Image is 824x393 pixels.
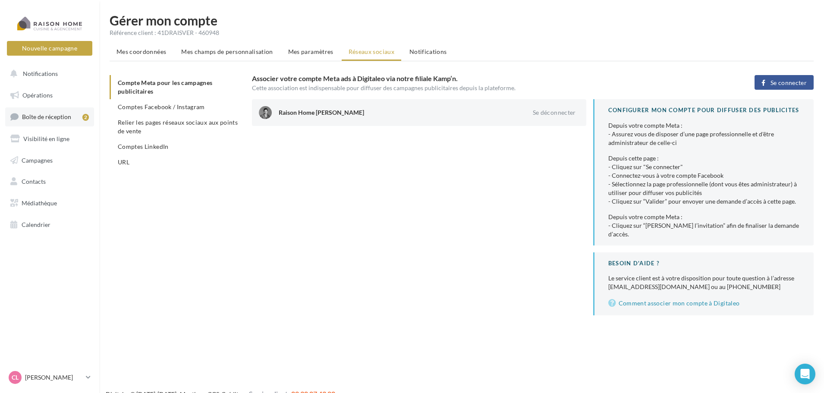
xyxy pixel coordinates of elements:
a: Calendrier [5,216,94,234]
span: Se connecter [771,79,807,86]
div: Depuis cette page : - Cliquez sur "Se connecter" - Connectez-vous à votre compte Facebook - Sélec... [608,154,800,206]
span: Mes champs de personnalisation [181,48,273,55]
span: Comptes Facebook / Instagram [118,103,205,110]
span: Mes paramètres [288,48,333,55]
p: [PERSON_NAME] [25,373,82,382]
span: Notifications [409,48,447,55]
div: Raison Home [PERSON_NAME] [279,108,510,117]
a: Opérations [5,86,94,104]
span: CL [12,373,19,382]
a: Comment associer mon compte à Digitaleo [608,298,800,308]
span: Campagnes [22,156,53,163]
h3: Associer votre compte Meta ads à Digitaleo via notre filiale Kamp’n. [252,75,700,82]
span: Notifications [23,70,58,77]
div: BESOIN D'AIDE ? [608,259,800,267]
button: Se connecter [755,75,814,90]
span: Relier les pages réseaux sociaux aux points de vente [118,119,238,135]
h1: Gérer mon compte [110,14,814,27]
span: URL [118,158,129,166]
a: CL [PERSON_NAME] [7,369,92,386]
div: Cette association est indispensable pour diffuser des campagnes publicitaires depuis la plateforme. [252,84,700,92]
span: Comptes LinkedIn [118,143,169,150]
div: Depuis votre compte Meta : - Cliquez sur “[PERSON_NAME] l’invitation” afin de finaliser la demand... [608,213,800,239]
button: Notifications [5,65,91,83]
div: 2 [82,114,89,121]
span: Calendrier [22,221,50,228]
div: Référence client : 41DRAISVER - 460948 [110,28,814,37]
div: Depuis votre compte Meta : - Assurez vous de disposer d’une page professionnelle et d'être admini... [608,121,800,147]
span: Visibilité en ligne [23,135,69,142]
a: Médiathèque [5,194,94,212]
a: Visibilité en ligne [5,130,94,148]
a: Boîte de réception2 [5,107,94,126]
span: Mes coordonnées [116,48,166,55]
span: Opérations [22,91,53,99]
a: Campagnes [5,151,94,170]
button: Nouvelle campagne [7,41,92,56]
span: Boîte de réception [22,113,71,120]
button: Se déconnecter [529,107,579,118]
span: Médiathèque [22,199,57,207]
div: CONFIGURER MON COMPTE POUR DIFFUSER DES PUBLICITES [608,106,800,114]
span: Contacts [22,178,46,185]
div: Open Intercom Messenger [795,364,815,384]
a: Contacts [5,173,94,191]
div: Le service client est à votre disposition pour toute question à l’adresse [EMAIL_ADDRESS][DOMAIN_... [608,274,800,291]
